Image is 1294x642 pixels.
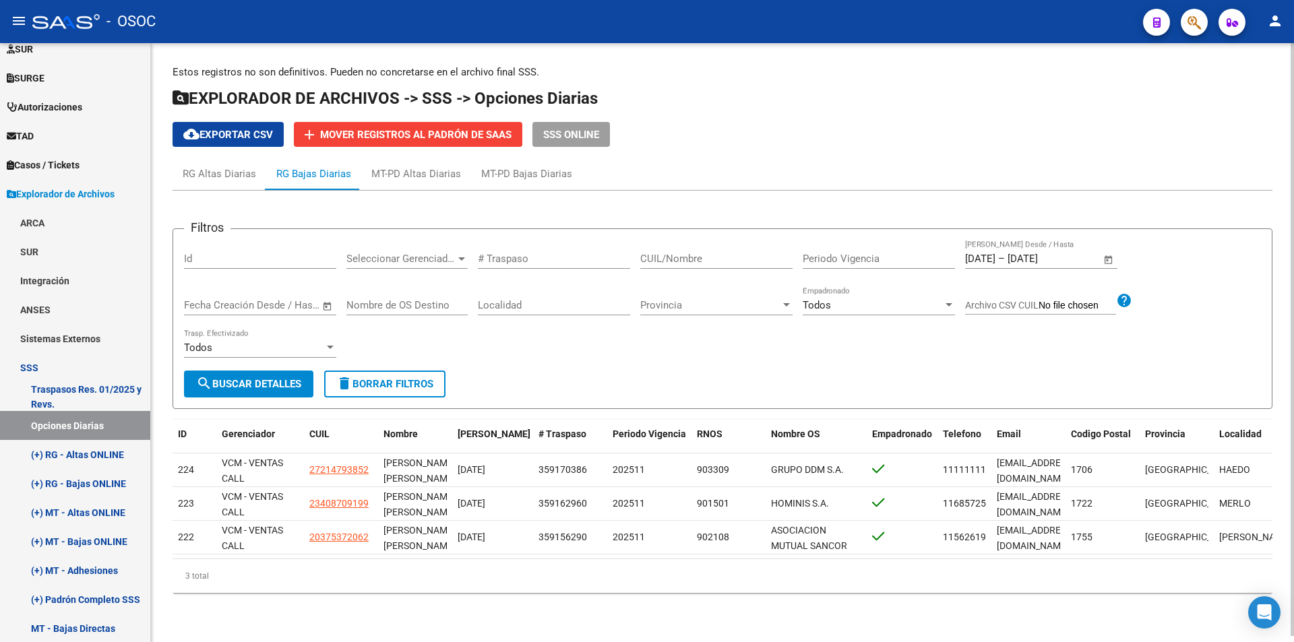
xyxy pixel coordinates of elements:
[1219,532,1291,542] span: [PERSON_NAME]
[178,464,194,475] span: 224
[183,129,273,141] span: Exportar CSV
[173,89,598,108] span: EXPLORADOR DE ARCHIVOS -> SSS -> Opciones Diarias
[997,457,1074,484] span: garciamuebles2@gmail.com
[481,166,572,181] div: MT-PD Bajas Diarias
[1219,498,1251,509] span: MERLO
[691,420,766,464] datatable-header-cell: RNOS
[803,299,831,311] span: Todos
[173,420,216,464] datatable-header-cell: ID
[106,7,156,36] span: - OSOC
[173,559,1272,593] div: 3 total
[697,428,722,439] span: RNOS
[1116,292,1132,309] mat-icon: help
[222,525,283,567] span: VCM - VENTAS CALL MEDICENTER
[304,420,378,464] datatable-header-cell: CUIL
[991,420,1066,464] datatable-header-cell: Email
[276,166,351,181] div: RG Bajas Diarias
[371,166,461,181] div: MT-PD Altas Diarias
[222,428,275,439] span: Gerenciador
[997,428,1021,439] span: Email
[309,532,369,542] span: 20375372062
[543,129,599,141] span: SSS ONLINE
[458,462,528,478] div: [DATE]
[7,100,82,115] span: Autorizaciones
[538,532,587,542] span: 359156290
[533,420,607,464] datatable-header-cell: # Traspaso
[1039,300,1116,312] input: Archivo CSV CUIL
[378,420,452,464] datatable-header-cell: Nombre
[7,129,34,143] span: TAD
[943,498,997,509] span: 1168572547
[173,122,284,147] button: Exportar CSV
[184,342,212,354] span: Todos
[383,525,456,551] span: [PERSON_NAME] [PERSON_NAME]
[309,464,369,475] span: 27214793852
[1248,596,1281,629] div: Open Intercom Messenger
[184,371,313,397] button: Buscar Detalles
[383,491,456,517] span: [PERSON_NAME] [PERSON_NAME]
[538,464,587,475] span: 359170386
[1145,498,1236,509] span: [GEOGRAPHIC_DATA]
[771,464,844,475] span: GRUPO DDM S.A.
[1214,420,1288,464] datatable-header-cell: Localidad
[196,375,212,391] mat-icon: search
[943,464,986,475] span: 11111111
[184,299,239,311] input: Fecha inicio
[294,122,522,147] button: Mover registros al PADRÓN de SAAS
[383,428,418,439] span: Nombre
[301,127,317,143] mat-icon: add
[183,126,199,142] mat-icon: cloud_download
[867,420,937,464] datatable-header-cell: Empadronado
[251,299,316,311] input: Fecha fin
[1071,532,1092,542] span: 1755
[452,420,533,464] datatable-header-cell: Fecha Traspaso
[7,71,44,86] span: SURGE
[346,253,456,265] span: Seleccionar Gerenciador
[7,42,33,57] span: SUR
[320,129,512,141] span: Mover registros al PADRÓN de SAAS
[320,298,336,314] button: Open calendar
[309,428,330,439] span: CUIL
[184,218,230,237] h3: Filtros
[1101,252,1117,267] button: Open calendar
[458,529,528,545] div: [DATE]
[697,532,729,542] span: 902108
[1066,420,1140,464] datatable-header-cell: Codigo Postal
[640,299,780,311] span: Provincia
[1219,428,1262,439] span: Localidad
[997,525,1074,551] span: yeanpoggio+27@gmail.com
[309,498,369,509] span: 23408709199
[771,525,847,551] span: ASOCIACION MUTUAL SANCOR
[943,532,997,542] span: 1156261972
[937,420,991,464] datatable-header-cell: Telefono
[697,464,729,475] span: 903309
[998,253,1005,265] span: –
[607,420,691,464] datatable-header-cell: Periodo Vigencia
[965,253,995,265] input: Fecha inicio
[178,498,194,509] span: 223
[336,378,433,390] span: Borrar Filtros
[1145,428,1185,439] span: Provincia
[997,491,1074,517] span: giselleo943+96@gmail.com
[183,166,256,181] div: RG Altas Diarias
[1219,464,1250,475] span: HAEDO
[771,428,820,439] span: Nombre OS
[178,428,187,439] span: ID
[324,371,445,397] button: Borrar Filtros
[458,496,528,511] div: [DATE]
[532,122,610,147] button: SSS ONLINE
[458,428,530,439] span: [PERSON_NAME]
[943,428,981,439] span: Telefono
[766,420,867,464] datatable-header-cell: Nombre OS
[1145,532,1236,542] span: [GEOGRAPHIC_DATA]
[613,532,645,542] span: 202511
[11,13,27,29] mat-icon: menu
[771,498,829,509] span: HOMINIS S.A.
[383,457,456,484] span: [PERSON_NAME] [PERSON_NAME]
[196,378,301,390] span: Buscar Detalles
[222,491,283,533] span: VCM - VENTAS CALL MEDICENTER
[178,532,194,542] span: 222
[1140,420,1214,464] datatable-header-cell: Provincia
[7,158,80,172] span: Casos / Tickets
[1071,464,1092,475] span: 1706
